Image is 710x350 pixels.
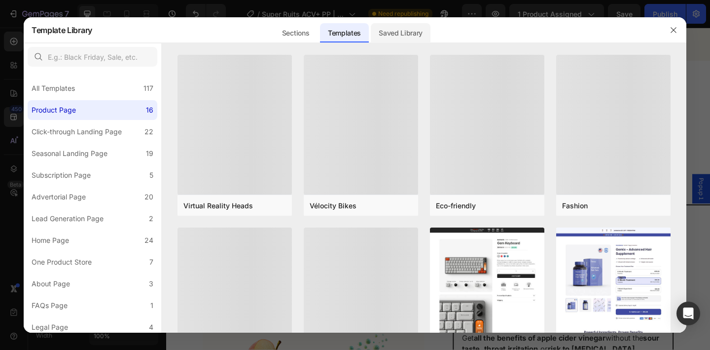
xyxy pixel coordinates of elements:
div: Lead Generation Page [32,213,104,225]
p: 🥤 – Harsh taste, enamel damage, dreaded daily ritual 💊 – Easier digestion, but cravings + fatigue... [40,39,291,142]
div: About Page [32,278,70,290]
div: Subscription Page [32,169,91,181]
div: 24 [144,234,153,246]
div: Eco-friendly [436,200,476,211]
strong: ACV without the burn [335,307,419,317]
div: Templates [320,23,369,43]
div: 7 [149,256,153,268]
div: 16 [146,104,153,116]
div: FAQs Page [32,300,68,311]
div: 1 [150,300,153,311]
div: Sections [274,23,317,43]
div: Open Intercom Messenger [676,302,700,325]
div: All Templates [32,82,75,94]
input: E.g.: Black Friday, Sale, etc. [28,47,157,67]
div: 12 [223,11,231,20]
strong: all the benefits of apple cider vinegar [334,333,478,343]
i: gut-hormone connection [281,255,373,265]
div: 4 [149,321,153,333]
strong: Liquid ACV [50,39,93,49]
strong: Cleanses/Diets [50,91,109,101]
p: HRS [223,20,231,25]
div: 19 [146,148,153,159]
p: MIN [249,20,258,25]
div: 02 [276,11,284,20]
strong: Generic Probiotics [50,60,122,70]
div: Click-through Landing Page [32,126,122,138]
strong: Medications [50,122,98,132]
div: Product Page [32,104,76,116]
h2: Finally, A Daily Solution That Targets The G [123,203,468,250]
p: SEC [276,20,284,25]
div: Saved Library [371,23,430,43]
i: ut-Hormone Connection [217,227,425,249]
div: 2 [149,213,153,225]
div: Vélocity Bikes [310,200,356,211]
div: Legal Page [32,321,68,333]
div: 22 [144,126,153,138]
div: Home Page [32,234,69,246]
div: Virtual Reality Heads [183,200,253,211]
div: 3 [149,278,153,290]
div: 33 [249,11,258,20]
div: One Product Store [32,256,92,268]
div: Drop element here [406,77,458,84]
div: Advertorial Page [32,191,86,203]
span: Popup 1 [577,163,587,188]
p: Finally, a daily solution that targets the - the real root of your struggles. [124,255,467,276]
div: 20 [144,191,153,203]
h2: Template Library [32,17,92,43]
div: 5 [149,169,153,181]
div: Seasonal Landing Page [32,148,107,159]
div: Fashion [562,200,588,211]
p: Limited time: 20% OFF + FREE SHIPPING [300,13,591,23]
div: 117 [143,82,153,94]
